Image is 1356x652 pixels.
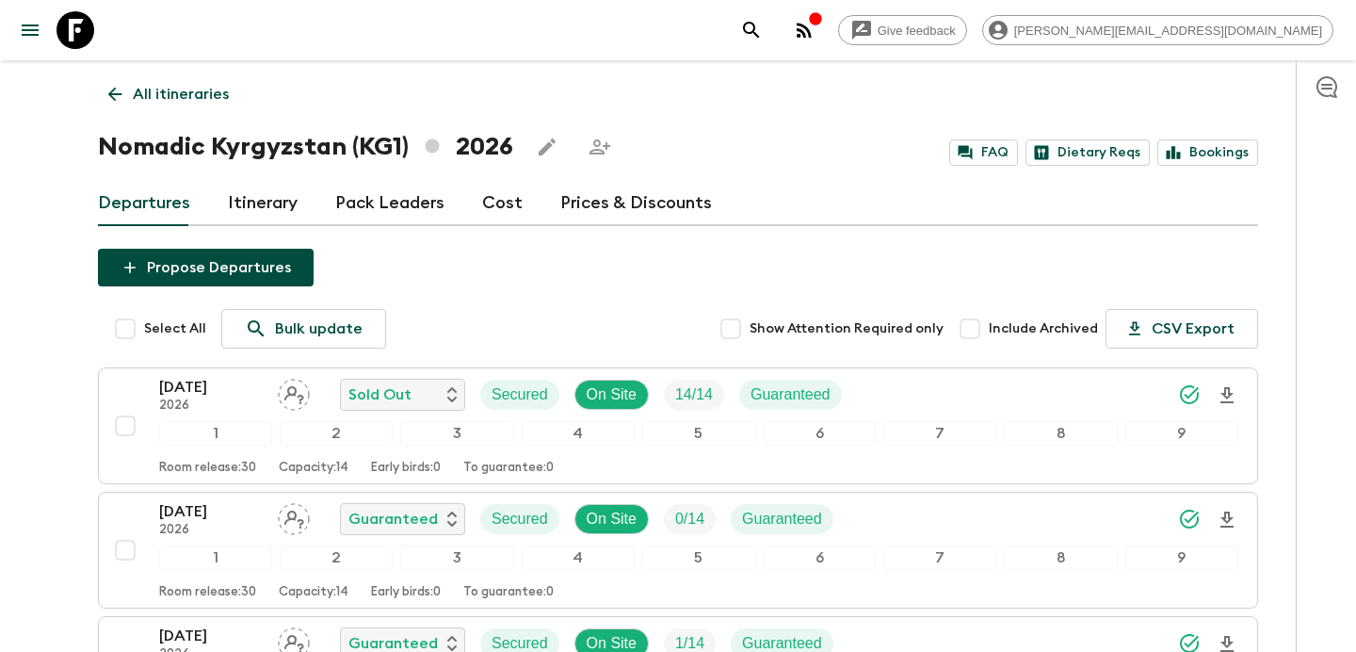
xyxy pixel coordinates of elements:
[480,380,559,410] div: Secured
[98,75,239,113] a: All itineraries
[1216,509,1238,531] svg: Download Onboarding
[1025,139,1150,166] a: Dietary Reqs
[463,461,554,476] p: To guarantee: 0
[159,421,272,446] div: 1
[675,383,713,406] p: 14 / 14
[642,546,755,570] div: 5
[482,181,523,226] a: Cost
[492,508,548,530] p: Secured
[1157,139,1258,166] a: Bookings
[221,309,386,349] a: Bulk update
[883,546,996,570] div: 7
[228,181,298,226] a: Itinerary
[371,461,441,476] p: Early birds: 0
[492,383,548,406] p: Secured
[279,585,348,600] p: Capacity: 14
[982,15,1333,45] div: [PERSON_NAME][EMAIL_ADDRESS][DOMAIN_NAME]
[949,139,1018,166] a: FAQ
[1125,546,1238,570] div: 9
[574,380,649,410] div: On Site
[867,24,966,38] span: Give feedback
[400,546,513,570] div: 3
[159,500,263,523] p: [DATE]
[278,633,310,648] span: Assign pack leader
[742,508,822,530] p: Guaranteed
[400,421,513,446] div: 3
[664,504,716,534] div: Trip Fill
[335,181,444,226] a: Pack Leaders
[587,383,637,406] p: On Site
[581,128,619,166] span: Share this itinerary
[159,461,256,476] p: Room release: 30
[1004,24,1332,38] span: [PERSON_NAME][EMAIL_ADDRESS][DOMAIN_NAME]
[642,421,755,446] div: 5
[664,380,724,410] div: Trip Fill
[522,421,635,446] div: 4
[883,421,996,446] div: 7
[280,421,393,446] div: 2
[560,181,712,226] a: Prices & Discounts
[275,318,363,340] p: Bulk update
[348,383,412,406] p: Sold Out
[1005,546,1118,570] div: 8
[751,383,831,406] p: Guaranteed
[733,11,770,49] button: search adventures
[1005,421,1118,446] div: 8
[159,625,263,647] p: [DATE]
[159,546,272,570] div: 1
[1216,384,1238,407] svg: Download Onboarding
[133,83,229,106] p: All itineraries
[763,546,876,570] div: 6
[159,376,263,399] p: [DATE]
[480,504,559,534] div: Secured
[98,367,1258,484] button: [DATE]2026Assign pack leaderSold OutSecuredOn SiteTrip FillGuaranteed123456789Room release:30Capa...
[1125,421,1238,446] div: 9
[98,128,513,166] h1: Nomadic Kyrgyzstan (KG1) 2026
[763,421,876,446] div: 6
[750,319,944,338] span: Show Attention Required only
[279,461,348,476] p: Capacity: 14
[98,249,314,286] button: Propose Departures
[989,319,1098,338] span: Include Archived
[574,504,649,534] div: On Site
[278,509,310,524] span: Assign pack leader
[144,319,206,338] span: Select All
[838,15,967,45] a: Give feedback
[587,508,637,530] p: On Site
[280,546,393,570] div: 2
[1106,309,1258,349] button: CSV Export
[98,492,1258,609] button: [DATE]2026Assign pack leaderGuaranteedSecuredOn SiteTrip FillGuaranteed123456789Room release:30Ca...
[278,384,310,399] span: Assign pack leader
[371,585,441,600] p: Early birds: 0
[528,128,566,166] button: Edit this itinerary
[348,508,438,530] p: Guaranteed
[522,546,635,570] div: 4
[159,523,263,538] p: 2026
[675,508,704,530] p: 0 / 14
[1178,508,1201,530] svg: Synced Successfully
[11,11,49,49] button: menu
[463,585,554,600] p: To guarantee: 0
[159,399,263,414] p: 2026
[98,181,190,226] a: Departures
[1178,383,1201,406] svg: Synced Successfully
[159,585,256,600] p: Room release: 30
